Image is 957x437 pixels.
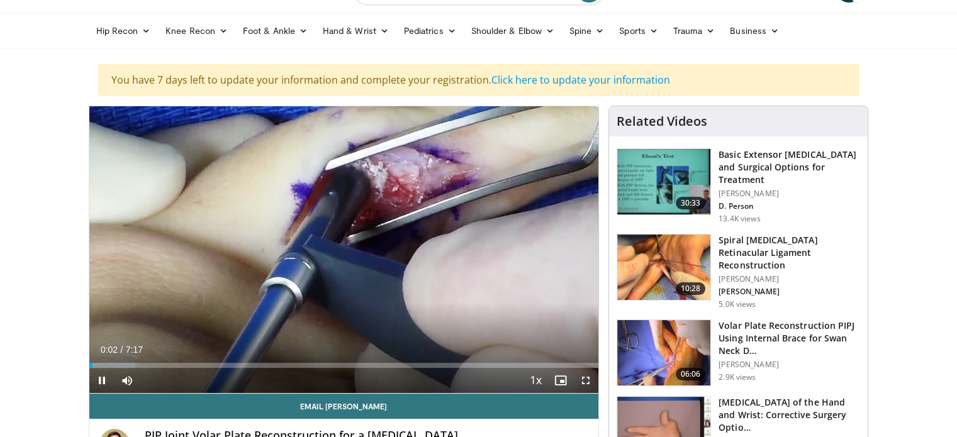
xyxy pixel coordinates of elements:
[719,396,860,434] h3: [MEDICAL_DATA] of the Hand and Wrist: Corrective Surgery Optio…
[126,345,143,355] span: 7:17
[719,274,860,284] p: [PERSON_NAME]
[719,148,860,186] h3: Basic Extensor [MEDICAL_DATA] and Surgical Options for Treatment
[548,368,573,393] button: Enable picture-in-picture mode
[719,299,756,309] p: 5.0K views
[89,394,599,419] a: Email [PERSON_NAME]
[676,282,706,295] span: 10:28
[396,18,464,43] a: Pediatrics
[666,18,723,43] a: Trauma
[315,18,396,43] a: Hand & Wrist
[562,18,612,43] a: Spine
[719,189,860,199] p: [PERSON_NAME]
[89,18,159,43] a: Hip Recon
[89,363,599,368] div: Progress Bar
[491,73,670,87] a: Click here to update your information
[158,18,235,43] a: Knee Recon
[101,345,118,355] span: 0:02
[719,360,860,370] p: [PERSON_NAME]
[617,235,710,300] img: a7b712a6-5907-4f15-bbf6-16f887eb6b16.150x105_q85_crop-smart_upscale.jpg
[89,106,599,394] video-js: Video Player
[235,18,315,43] a: Foot & Ankle
[719,201,860,211] p: D. Person
[121,345,123,355] span: /
[719,319,860,357] h3: Volar Plate Reconstruction PIPJ Using Internal Brace for Swan Neck D…
[612,18,666,43] a: Sports
[719,287,860,297] p: [PERSON_NAME]
[617,148,860,224] a: 30:33 Basic Extensor [MEDICAL_DATA] and Surgical Options for Treatment [PERSON_NAME] D. Person 13...
[617,114,707,129] h4: Related Videos
[676,368,706,380] span: 06:06
[464,18,562,43] a: Shoulder & Elbow
[719,234,860,272] h3: Spiral [MEDICAL_DATA] Retinacular Ligament Reconstruction
[719,372,756,382] p: 2.9K views
[676,197,706,209] span: 30:33
[89,368,115,393] button: Pause
[617,319,860,386] a: 06:06 Volar Plate Reconstruction PIPJ Using Internal Brace for Swan Neck D… [PERSON_NAME] 2.9K views
[115,368,140,393] button: Mute
[617,320,710,385] img: 53f02d9f-1442-40d1-bdae-0fb8437848fe.150x105_q85_crop-smart_upscale.jpg
[617,234,860,309] a: 10:28 Spiral [MEDICAL_DATA] Retinacular Ligament Reconstruction [PERSON_NAME] [PERSON_NAME] 5.0K ...
[617,149,710,214] img: bed40874-ca21-42dc-8a42-d9b09b7d8d58.150x105_q85_crop-smart_upscale.jpg
[719,214,760,224] p: 13.4K views
[573,368,598,393] button: Fullscreen
[523,368,548,393] button: Playback Rate
[722,18,786,43] a: Business
[98,64,859,96] div: You have 7 days left to update your information and complete your registration.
